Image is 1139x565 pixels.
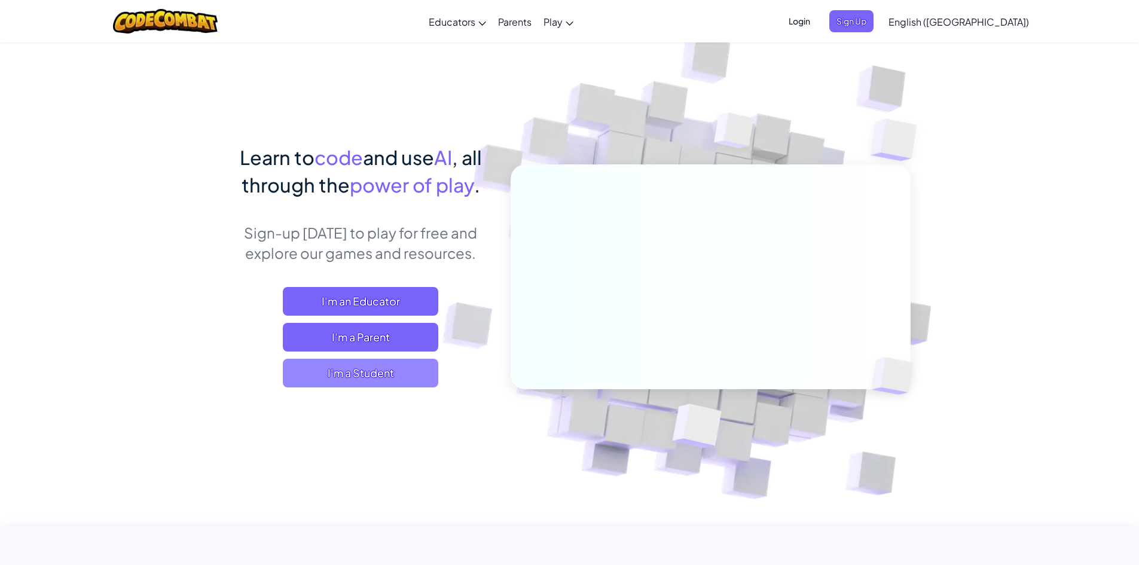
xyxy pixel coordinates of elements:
a: I'm an Educator [283,287,438,316]
img: Overlap cubes [643,378,750,478]
span: Educators [429,16,475,28]
a: Parents [492,5,538,38]
img: Overlap cubes [847,90,950,191]
img: Overlap cubes [691,89,777,178]
a: Educators [423,5,492,38]
img: CodeCombat logo [113,9,218,33]
span: AI [434,145,452,169]
span: code [314,145,363,169]
span: and use [363,145,434,169]
a: I'm a Parent [283,323,438,352]
button: I'm a Student [283,359,438,387]
a: English ([GEOGRAPHIC_DATA]) [883,5,1035,38]
span: power of play [350,173,474,197]
p: Sign-up [DATE] to play for free and explore our games and resources. [229,222,493,263]
span: English ([GEOGRAPHIC_DATA]) [888,16,1029,28]
button: Sign Up [829,10,874,32]
img: Overlap cubes [851,332,941,420]
span: Learn to [240,145,314,169]
a: Play [538,5,579,38]
span: Play [543,16,563,28]
button: Login [781,10,817,32]
span: . [474,173,480,197]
